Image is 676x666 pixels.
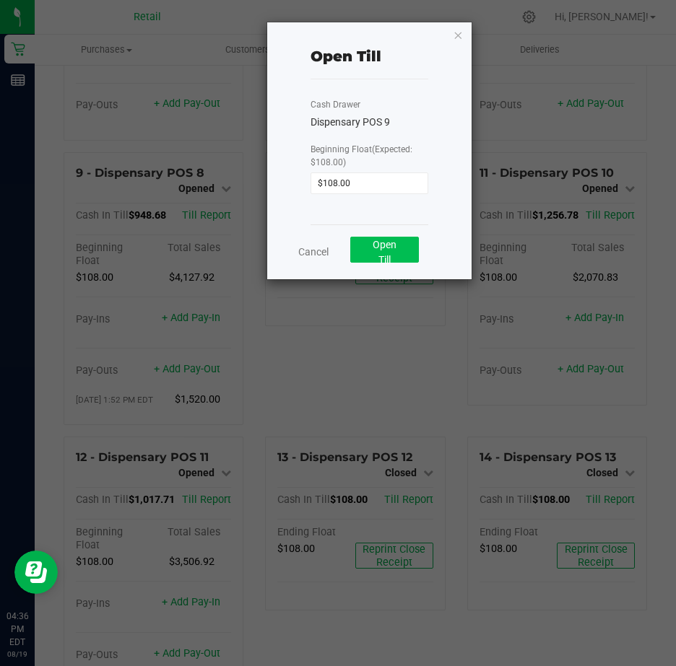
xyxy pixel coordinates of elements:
[311,115,428,130] div: Dispensary POS 9
[373,239,396,266] span: Open Till
[350,237,419,263] button: Open Till
[311,45,381,67] div: Open Till
[311,98,360,111] label: Cash Drawer
[298,245,329,260] a: Cancel
[14,551,58,594] iframe: Resource center
[311,144,412,167] span: Beginning Float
